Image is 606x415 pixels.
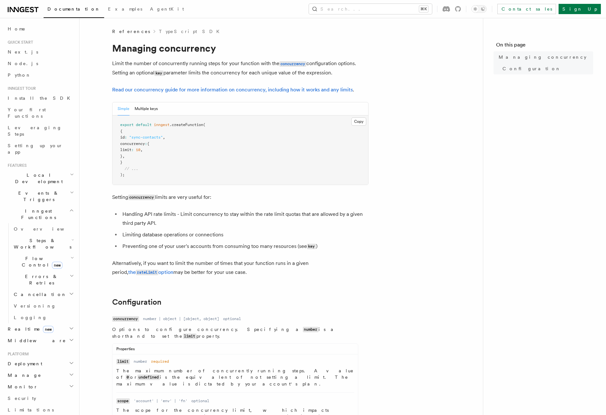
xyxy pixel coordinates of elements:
span: : [125,135,127,140]
code: undefined [137,375,160,380]
span: Inngest tour [5,86,36,91]
a: Next.js [5,46,75,58]
a: Managing concurrency [496,51,593,63]
a: Contact sales [497,4,556,14]
li: Handling API rate limits - Limit concurrency to stay within the rate limit quotas that are allowe... [120,210,369,228]
span: , [122,154,125,158]
span: Leveraging Steps [8,125,62,137]
span: limit [120,148,131,152]
span: , [163,135,165,140]
span: Examples [108,6,142,12]
span: } [120,154,122,158]
code: concurrency [128,195,155,200]
a: Leveraging Steps [5,122,75,140]
h1: Managing concurrency [112,42,369,54]
button: Deployment [5,358,75,369]
a: concurrency [279,60,306,66]
a: Home [5,23,75,35]
dd: optional [191,398,209,403]
span: Overview [14,226,80,232]
button: Inngest Functions [5,205,75,223]
a: TypeScript SDK [159,28,223,35]
span: Platform [5,351,29,357]
a: Sign Up [559,4,601,14]
button: Multiple keys [135,102,158,115]
span: 10 [136,148,140,152]
li: Preventing one of your user's accounts from consuming too many resources (see ) [120,242,369,251]
span: Errors & Retries [11,273,70,286]
dd: 'account' | 'env' | 'fn' [134,398,187,403]
dd: required [151,359,169,364]
span: { [147,141,149,146]
span: Documentation [47,6,100,12]
a: Configuration [112,298,162,307]
span: : [145,141,147,146]
button: Errors & Retries [11,271,75,289]
button: Flow Controlnew [11,253,75,271]
span: Limitations [8,407,54,412]
span: Middleware [5,337,66,344]
dd: optional [223,316,241,321]
span: Install the SDK [8,96,74,101]
span: Next.js [8,49,38,55]
a: AgentKit [146,2,188,17]
span: Deployment [5,360,42,367]
code: 0 [126,375,130,380]
span: } [120,160,122,165]
code: concurrency [112,316,139,322]
code: number [303,327,319,332]
code: rateLimit [136,270,158,275]
span: new [52,262,62,269]
span: Flow Control [11,255,71,268]
span: AgentKit [150,6,184,12]
span: .createFunction [170,123,203,127]
span: Node.js [8,61,38,66]
button: Events & Triggers [5,187,75,205]
span: Events & Triggers [5,190,70,203]
a: Setting up your app [5,140,75,158]
a: Node.js [5,58,75,69]
span: { [120,129,122,133]
span: Steps & Workflows [11,237,71,250]
span: Realtime [5,326,54,332]
span: Cancellation [11,291,67,298]
button: Copy [351,117,366,126]
span: References [112,28,150,35]
span: Configuration [502,65,561,72]
span: Logging [14,315,47,320]
span: id [120,135,125,140]
p: The maximum number of concurrently running steps. A value of or is the equivalent of not setting ... [116,368,354,387]
span: Managing concurrency [499,54,586,60]
span: : [131,148,134,152]
span: Home [8,26,26,32]
code: concurrency [279,61,306,67]
a: Install the SDK [5,92,75,104]
a: Read our concurrency guide for more information on concurrency, including how it works and any li... [112,87,353,93]
span: Quick start [5,40,33,45]
a: Logging [11,312,75,323]
span: new [43,326,54,333]
button: Local Development [5,169,75,187]
span: Inngest Functions [5,208,69,221]
a: Configuration [500,63,593,74]
button: Steps & Workflows [11,235,75,253]
p: . [112,85,369,94]
code: key [154,71,163,76]
span: inngest [154,123,170,127]
code: limit [183,334,196,339]
li: Limiting database operations or connections [120,230,369,239]
p: Limit the number of concurrently running steps for your function with the configuration options. ... [112,59,369,78]
span: // ... [125,166,138,171]
code: limit [116,359,130,364]
span: Features [5,163,27,168]
a: Examples [104,2,146,17]
a: Python [5,69,75,81]
span: default [136,123,152,127]
kbd: ⌘K [419,6,428,12]
h4: On this page [496,41,593,51]
span: concurrency [120,141,145,146]
p: Alternatively, if you want to limit the number of times that your function runs in a given period... [112,259,369,277]
p: Setting limits are very useful for: [112,193,369,202]
div: Inngest Functions [5,223,75,323]
button: Toggle dark mode [471,5,487,13]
